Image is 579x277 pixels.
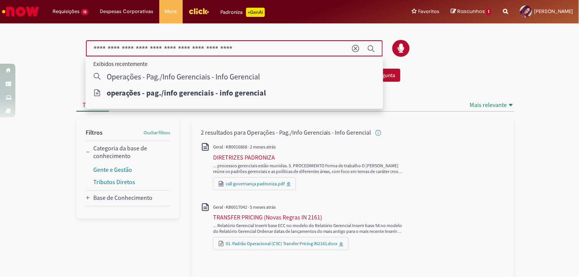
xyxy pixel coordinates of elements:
span: Despesas Corporativas [100,8,154,15]
span: 1 [486,8,492,15]
a: Rascunhos [451,8,492,15]
span: Favoritos [418,8,439,15]
span: Requisições [53,8,79,15]
div: Padroniza [221,8,265,17]
span: [PERSON_NAME] [534,8,573,15]
span: 13 [81,9,89,15]
span: Rascunhos [457,8,485,15]
img: click_logo_yellow_360x200.png [189,5,209,17]
span: More [165,8,177,15]
p: +GenAi [246,8,265,17]
img: ServiceNow [1,4,40,19]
